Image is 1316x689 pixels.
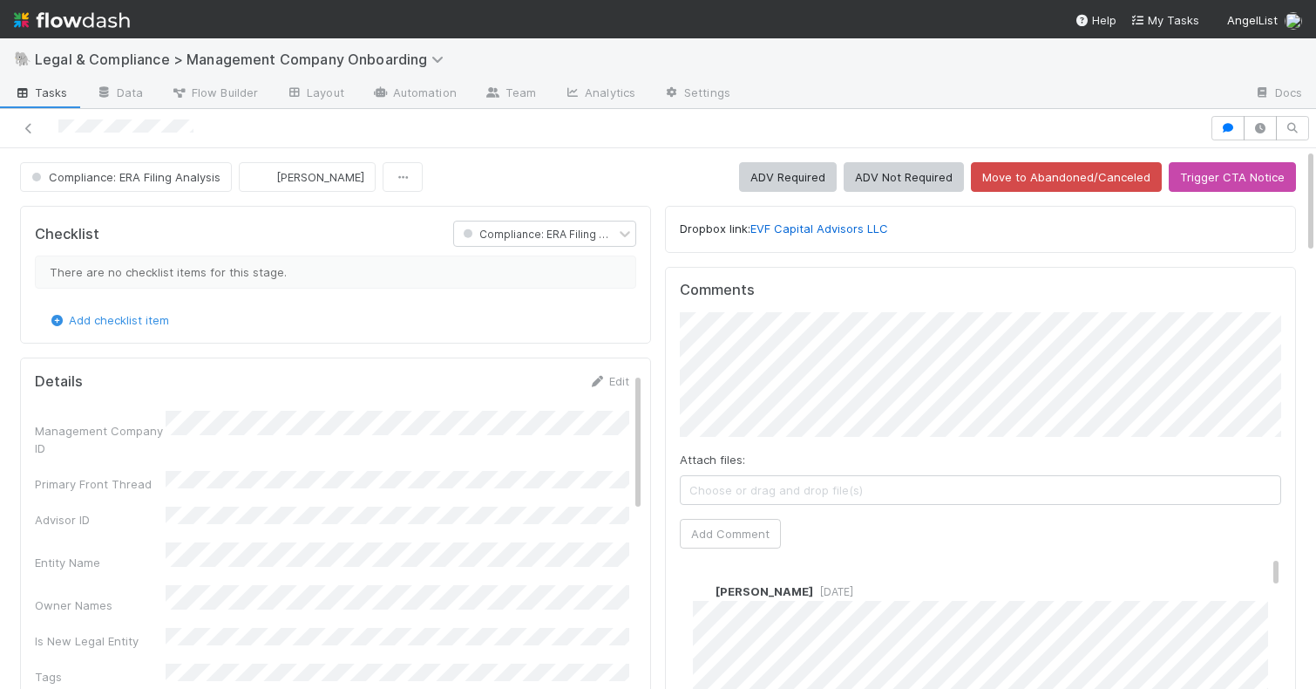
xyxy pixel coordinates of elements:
span: Choose or drag and drop file(s) [681,476,1280,504]
img: avatar_c545aa83-7101-4841-8775-afeaaa9cc762.png [254,168,271,186]
span: Legal & Compliance > Management Company Onboarding [35,51,452,68]
a: Data [82,80,157,108]
span: AngelList [1227,13,1278,27]
span: [PERSON_NAME] [276,170,364,184]
div: Owner Names [35,597,166,614]
div: Advisor ID [35,511,166,529]
button: ADV Required [739,162,837,192]
span: [DATE] [813,585,853,598]
button: ADV Not Required [844,162,964,192]
button: Trigger CTA Notice [1169,162,1296,192]
button: Compliance: ERA Filing Analysis [20,162,232,192]
a: Add checklist item [48,313,169,327]
span: Flow Builder [171,84,258,101]
a: Layout [272,80,358,108]
a: Analytics [550,80,649,108]
div: Entity Name [35,554,166,571]
div: Primary Front Thread [35,475,166,493]
div: Management Company ID [35,422,166,457]
a: Automation [358,80,471,108]
img: avatar_571adf04-33e8-4205-80f0-83f56503bf42.png [1285,12,1302,30]
span: Compliance: ERA Filing Analysis [28,170,220,184]
span: 🐘 [14,51,31,66]
div: Tags [35,668,166,686]
a: EVF Capital Advisors LLC [750,222,888,235]
h5: Details [35,373,83,391]
img: logo-inverted-e16ddd16eac7371096b0.svg [14,5,130,35]
a: Flow Builder [157,80,272,108]
button: [PERSON_NAME] [239,162,376,192]
img: avatar_51d3a7df-1bfa-4572-86d7-27695b6e91a1.png [693,583,710,601]
label: Attach files: [680,451,745,468]
a: Settings [649,80,744,108]
div: There are no checklist items for this stage. [35,256,636,289]
span: My Tasks [1130,13,1199,27]
a: Docs [1240,80,1316,108]
div: Help [1075,11,1116,29]
div: Is New Legal Entity [35,632,166,650]
p: Dropbox link: [680,221,1281,238]
h5: Checklist [35,226,99,243]
a: Team [471,80,550,108]
span: [PERSON_NAME] [716,584,813,598]
span: Tasks [14,84,68,101]
a: My Tasks [1130,11,1199,29]
a: Edit [588,374,629,388]
button: Add Comment [680,519,781,549]
h5: Comments [680,282,1281,299]
button: Move to Abandoned/Canceled [971,162,1162,192]
span: Compliance: ERA Filing Analysis [459,228,641,241]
